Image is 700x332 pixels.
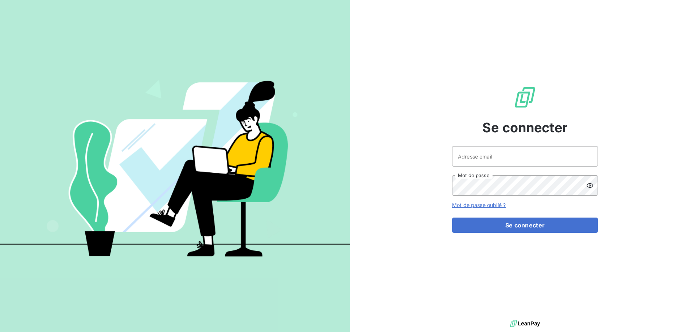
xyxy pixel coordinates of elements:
a: Mot de passe oublié ? [452,202,506,208]
span: Se connecter [482,118,568,137]
img: logo [510,318,540,329]
button: Se connecter [452,218,598,233]
input: placeholder [452,146,598,167]
img: Logo LeanPay [513,86,537,109]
